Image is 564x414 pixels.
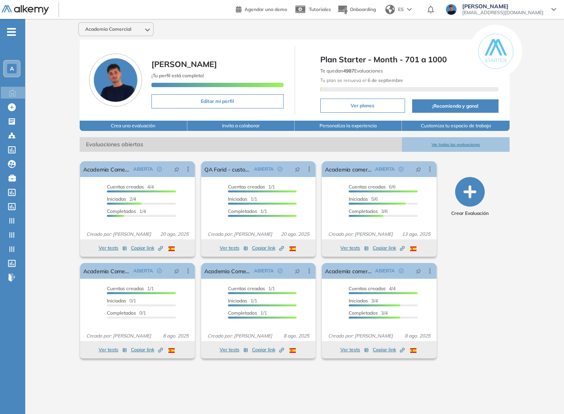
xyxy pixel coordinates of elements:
span: Cuentas creadas [228,285,265,291]
span: ABIERTA [375,166,395,173]
button: pushpin [168,265,185,277]
span: 1/1 [228,208,267,214]
span: Completados [107,310,136,316]
a: Academia Comercial [83,161,130,177]
span: 1/1 [228,196,257,202]
span: Crear Evaluación [451,210,489,217]
span: Creado por: [PERSON_NAME] [204,332,275,339]
span: ¡Tu perfil está completo! [151,73,204,78]
a: Academia Comercial Calificado [204,263,251,279]
span: Onboarding [350,6,376,12]
img: ESP [289,246,296,251]
span: 2/4 [107,196,136,202]
span: Cuentas creadas [349,285,386,291]
span: Completados [349,208,378,214]
button: Ver tests [340,243,369,253]
span: Cuentas creadas [228,184,265,190]
span: 8 ago. 2025 [402,332,433,339]
a: Academia comercial Efectivo [325,263,372,279]
span: check-circle [157,269,162,273]
button: Copiar link [373,243,405,253]
span: ABIERTA [133,166,153,173]
button: Ver tests [99,345,127,354]
span: pushpin [295,166,300,172]
img: world [385,5,395,14]
i: - [7,31,16,33]
span: Copiar link [131,244,163,252]
span: ABIERTA [375,267,395,274]
iframe: Chat Widget [423,323,564,414]
span: [PERSON_NAME] [462,3,543,9]
span: 20 ago. 2025 [157,231,192,238]
button: Crear Evaluación [451,177,489,217]
span: Iniciadas [349,196,368,202]
button: Personaliza la experiencia [295,121,402,131]
img: arrow [407,8,412,11]
span: Cuentas creadas [107,184,144,190]
span: 8 ago. 2025 [160,332,192,339]
span: check-circle [278,167,282,172]
span: ABIERTA [254,166,274,173]
button: Copiar link [373,345,405,354]
b: 4987 [343,68,354,74]
button: ¡Recomienda y gana! [412,99,499,113]
span: Creado por: [PERSON_NAME] [83,332,154,339]
button: Invita a colaborar [187,121,295,131]
button: pushpin [289,265,306,277]
span: Completados [107,208,136,214]
button: Ver tests [220,243,248,253]
button: Ver tests [99,243,127,253]
button: pushpin [410,163,427,175]
span: Creado por: [PERSON_NAME] [83,231,154,238]
button: Ver planes [320,99,405,113]
span: check-circle [157,167,162,172]
span: Academia Comercial [85,26,131,32]
span: Creado por: [PERSON_NAME] [325,332,396,339]
span: Completados [228,208,257,214]
span: Completados [349,310,378,316]
button: Copiar link [252,243,284,253]
span: check-circle [278,269,282,273]
span: Cuentas creadas [107,285,144,291]
span: 4/4 [349,285,396,291]
span: Copiar link [373,346,405,353]
button: Copiar link [131,345,163,354]
span: pushpin [416,166,421,172]
span: pushpin [295,268,300,274]
span: ABIERTA [133,267,153,274]
button: Editar mi perfil [151,94,283,108]
span: 1/1 [228,285,275,291]
span: 20 ago. 2025 [278,231,312,238]
span: pushpin [174,268,179,274]
button: Crea una evaluación [80,121,187,131]
button: Onboarding [337,1,376,18]
span: 0/1 [107,298,136,304]
button: Ver tests [220,345,248,354]
img: ESP [410,348,416,353]
button: pushpin [168,163,185,175]
b: 6 de septiembre [366,77,403,83]
img: ESP [168,348,175,353]
span: 8 ago. 2025 [280,332,312,339]
button: Ver tests [340,345,369,354]
span: Creado por: [PERSON_NAME] [325,231,396,238]
span: 4/4 [107,184,154,190]
span: 6/6 [349,184,396,190]
span: 1/1 [228,184,275,190]
span: pushpin [416,268,421,274]
span: Copiar link [252,346,284,353]
span: 3/4 [349,298,378,304]
span: [PERSON_NAME] [151,59,217,69]
span: Plan Starter - Month - 701 a 1000 [320,54,499,65]
span: A [10,65,14,72]
span: Completados [228,310,257,316]
span: Copiar link [131,346,163,353]
a: Academia comercial test único [325,161,372,177]
span: 3/6 [349,208,388,214]
span: 1/1 [107,285,154,291]
span: 1/1 [228,310,267,316]
span: Copiar link [373,244,405,252]
span: 5/6 [349,196,378,202]
span: Iniciadas [228,196,247,202]
span: Iniciadas [349,298,368,304]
